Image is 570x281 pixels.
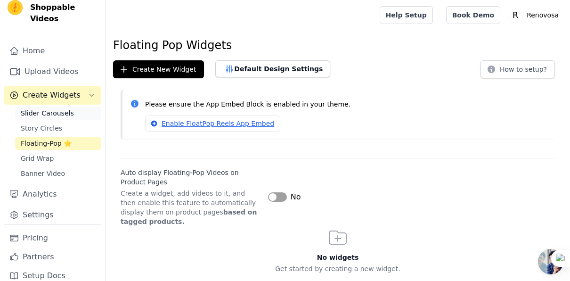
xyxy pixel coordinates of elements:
[291,191,301,203] span: No
[121,168,261,187] label: Auto display Floating-Pop Videos on Product Pages
[21,169,65,178] span: Banner Video
[513,10,518,20] text: R
[523,7,562,24] p: Renovosa
[145,99,547,110] p: Please ensure the App Embed Block is enabled in your theme.
[121,189,261,226] p: Create a widget, add videos to it, and then enable this feature to automatically display them on ...
[15,152,101,165] a: Grid Wrap
[21,108,74,118] span: Slider Carousels
[4,185,101,204] a: Analytics
[21,124,62,133] span: Story Circles
[446,6,500,24] a: Book Demo
[480,60,555,78] button: How to setup?
[121,208,257,225] strong: based on tagged products.
[4,206,101,224] a: Settings
[508,7,562,24] button: R Renovosa
[4,62,101,81] a: Upload Videos
[21,139,72,148] span: Floating-Pop ⭐
[15,167,101,180] a: Banner Video
[106,264,570,273] p: Get started by creating a new widget.
[145,116,280,132] a: Enable FloatPop Reels App Embed
[4,248,101,266] a: Partners
[15,122,101,135] a: Story Circles
[4,229,101,248] a: Pricing
[4,86,101,105] button: Create Widgets
[480,67,555,76] a: How to setup?
[538,249,563,274] a: Open chat
[15,107,101,120] a: Slider Carousels
[15,137,101,150] a: Floating-Pop ⭐
[113,60,204,78] button: Create New Widget
[21,154,54,163] span: Grid Wrap
[380,6,433,24] a: Help Setup
[23,90,81,101] span: Create Widgets
[268,191,301,203] button: No
[113,38,562,53] h1: Floating Pop Widgets
[4,41,101,60] a: Home
[106,253,570,262] h3: No widgets
[215,60,330,77] button: Default Design Settings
